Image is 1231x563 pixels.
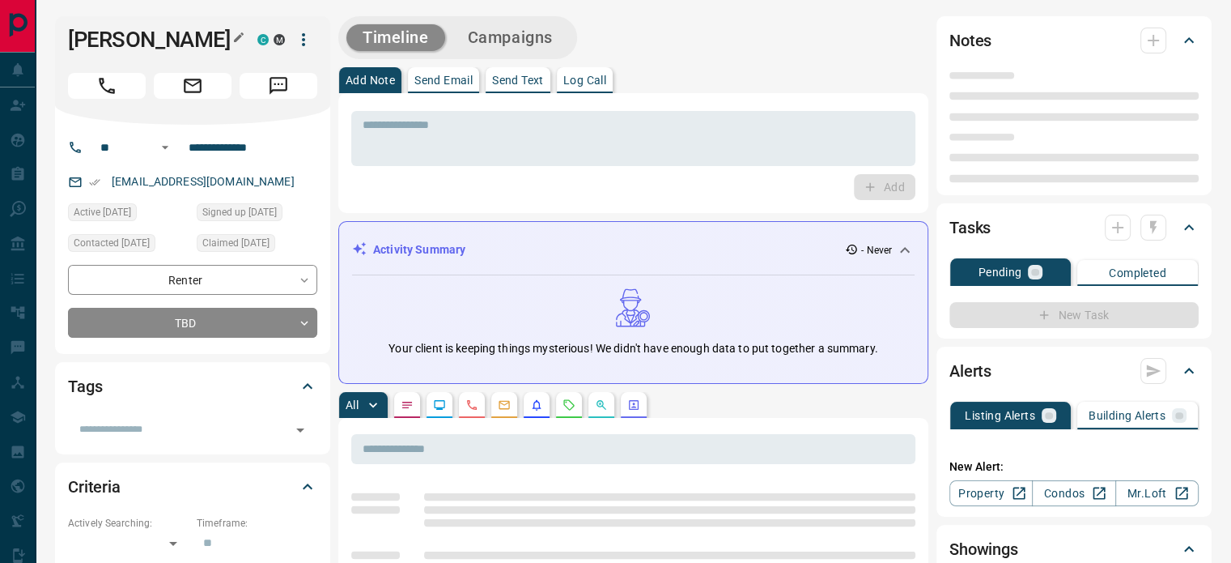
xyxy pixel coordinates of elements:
[949,215,991,241] h2: Tasks
[68,265,317,295] div: Renter
[949,459,1199,476] p: New Alert:
[202,204,277,220] span: Signed up [DATE]
[68,474,121,500] h2: Criteria
[949,21,1199,60] div: Notes
[154,73,231,99] span: Email
[949,352,1199,390] div: Alerts
[68,27,233,53] h1: [PERSON_NAME]
[433,399,446,412] svg: Lead Browsing Activity
[346,399,359,411] p: All
[452,24,569,51] button: Campaigns
[492,75,544,86] p: Send Text
[257,34,269,45] div: condos.ca
[352,235,915,265] div: Activity Summary- Never
[68,373,102,399] h2: Tags
[562,399,575,412] svg: Requests
[861,243,892,258] p: - Never
[1089,410,1165,421] p: Building Alerts
[949,28,991,53] h2: Notes
[240,73,317,99] span: Message
[74,204,131,220] span: Active [DATE]
[89,177,100,188] svg: Email Verified
[949,358,991,384] h2: Alerts
[401,399,414,412] svg: Notes
[197,234,317,257] div: Mon Nov 08 2021
[68,203,189,226] div: Wed Jan 19 2022
[949,208,1199,247] div: Tasks
[68,367,317,406] div: Tags
[498,399,511,412] svg: Emails
[112,175,295,188] a: [EMAIL_ADDRESS][DOMAIN_NAME]
[68,234,189,257] div: Mon Nov 08 2021
[627,399,640,412] svg: Agent Actions
[68,73,146,99] span: Call
[68,467,317,506] div: Criteria
[563,75,606,86] p: Log Call
[68,308,317,338] div: TBD
[978,267,1022,278] p: Pending
[74,235,150,251] span: Contacted [DATE]
[289,419,312,441] button: Open
[465,399,478,412] svg: Calls
[346,24,445,51] button: Timeline
[1109,267,1166,279] p: Completed
[373,241,465,258] p: Activity Summary
[68,516,189,531] p: Actively Searching:
[949,536,1018,562] h2: Showings
[595,399,608,412] svg: Opportunities
[1032,480,1115,506] a: Condos
[202,235,270,251] span: Claimed [DATE]
[530,399,543,412] svg: Listing Alerts
[1115,480,1199,506] a: Mr.Loft
[346,75,395,86] p: Add Note
[949,480,1033,506] a: Property
[388,340,877,357] p: Your client is keeping things mysterious! We didn't have enough data to put together a summary.
[197,516,317,531] p: Timeframe:
[274,34,285,45] div: mrloft.ca
[414,75,473,86] p: Send Email
[965,410,1035,421] p: Listing Alerts
[155,138,175,157] button: Open
[197,203,317,226] div: Tue May 11 2021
